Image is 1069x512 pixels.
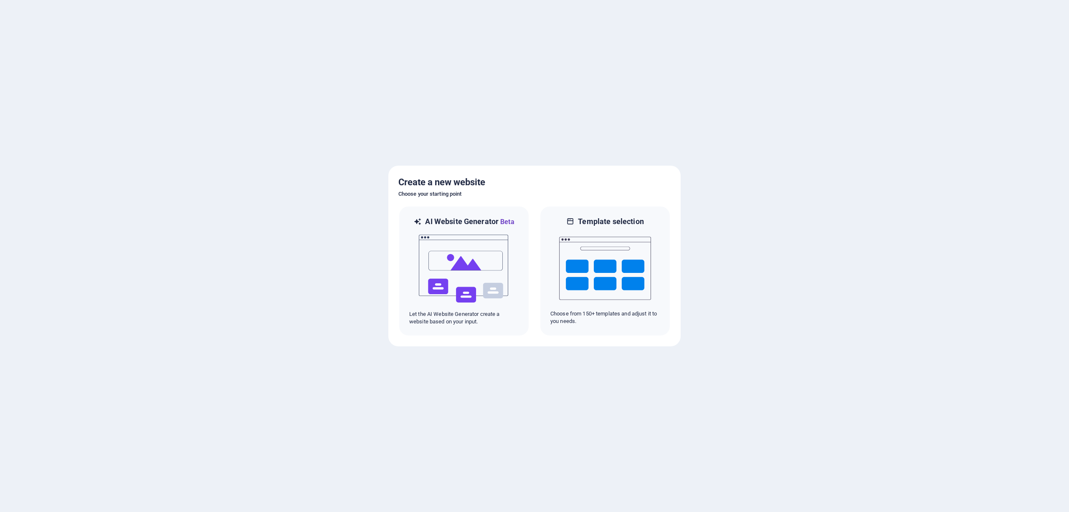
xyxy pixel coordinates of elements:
p: Choose from 150+ templates and adjust it to you needs. [550,310,660,325]
span: Beta [499,218,514,226]
h6: Choose your starting point [398,189,671,199]
h6: Template selection [578,217,643,227]
h5: Create a new website [398,176,671,189]
img: ai [418,227,510,310]
div: Template selectionChoose from 150+ templates and adjust it to you needs. [540,206,671,336]
p: Let the AI Website Generator create a website based on your input. [409,310,519,325]
div: AI Website GeneratorBetaaiLet the AI Website Generator create a website based on your input. [398,206,529,336]
h6: AI Website Generator [425,217,514,227]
